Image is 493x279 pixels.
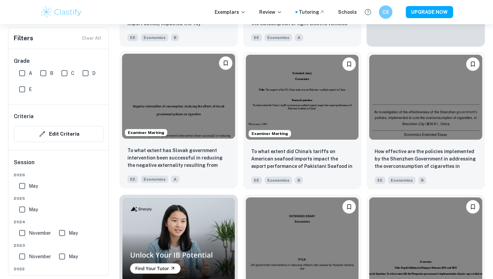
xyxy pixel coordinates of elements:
img: Economics EE example thumbnail: To what extent has Slovak government int [122,54,235,138]
span: Economics [265,177,292,184]
span: B [418,177,426,184]
img: Economics EE example thumbnail: How effective are the policies implement [369,55,482,139]
span: 2026 [14,172,104,178]
span: 2024 [14,219,104,225]
span: B [50,69,53,77]
span: EE [127,34,138,41]
span: EE [251,177,262,184]
p: How effective are the policies implemented by the Shenzhen Government in addressing the overconsu... [375,148,477,171]
span: A [171,176,179,183]
span: A [29,69,32,77]
span: B [171,34,179,41]
span: Examiner Marking [249,131,291,137]
button: Edit Criteria [14,126,104,142]
span: May [29,206,38,213]
span: Economics [265,34,292,41]
a: BookmarkHow effective are the policies implemented by the Shenzhen Government in addressing the o... [367,52,485,189]
button: UPGRADE NOW [406,6,453,18]
h6: Session [14,158,104,172]
a: Schools [338,8,357,16]
p: To what extent has Slovak government intervention been successful in reducing the negative extern... [127,147,230,170]
p: Review [259,8,282,16]
span: D [92,69,96,77]
button: Bookmark [342,57,356,71]
a: Examiner MarkingBookmarkTo what extent has Slovak government intervention been successful in redu... [119,52,238,189]
span: May [69,253,78,260]
span: May [69,229,78,237]
span: 2025 [14,195,104,201]
button: Bookmark [466,57,480,71]
button: CS [379,5,392,19]
span: Examiner Marking [125,130,167,136]
span: 2022 [14,266,104,272]
h6: Filters [14,34,33,43]
p: Exemplars [215,8,246,16]
a: Examiner MarkingBookmarkTo what extent did China’s tariffs on American seafood imports impact the... [243,52,362,189]
span: C [71,69,74,77]
span: B [295,177,303,184]
span: Economics [141,176,168,183]
img: Economics EE example thumbnail: To what extent did China’s tariffs on Am [246,55,359,139]
span: Economics [141,34,168,41]
span: 2023 [14,242,104,248]
span: EE [251,34,262,41]
span: Economics [388,177,416,184]
button: Bookmark [342,200,356,214]
span: E [29,86,32,93]
span: November [29,229,51,237]
p: To what extent did China’s tariffs on American seafood imports impact the export performance of P... [251,148,353,171]
span: November [29,253,51,260]
button: Help and Feedback [362,6,374,18]
h6: CS [382,8,390,16]
button: Bookmark [466,200,480,214]
span: EE [375,177,385,184]
span: EE [127,176,138,183]
span: A [295,34,303,41]
h6: Criteria [14,112,34,121]
button: Bookmark [219,56,232,70]
img: Clastify logo [40,5,83,19]
span: May [29,182,38,190]
h6: Grade [14,57,104,65]
a: Tutoring [299,8,325,16]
